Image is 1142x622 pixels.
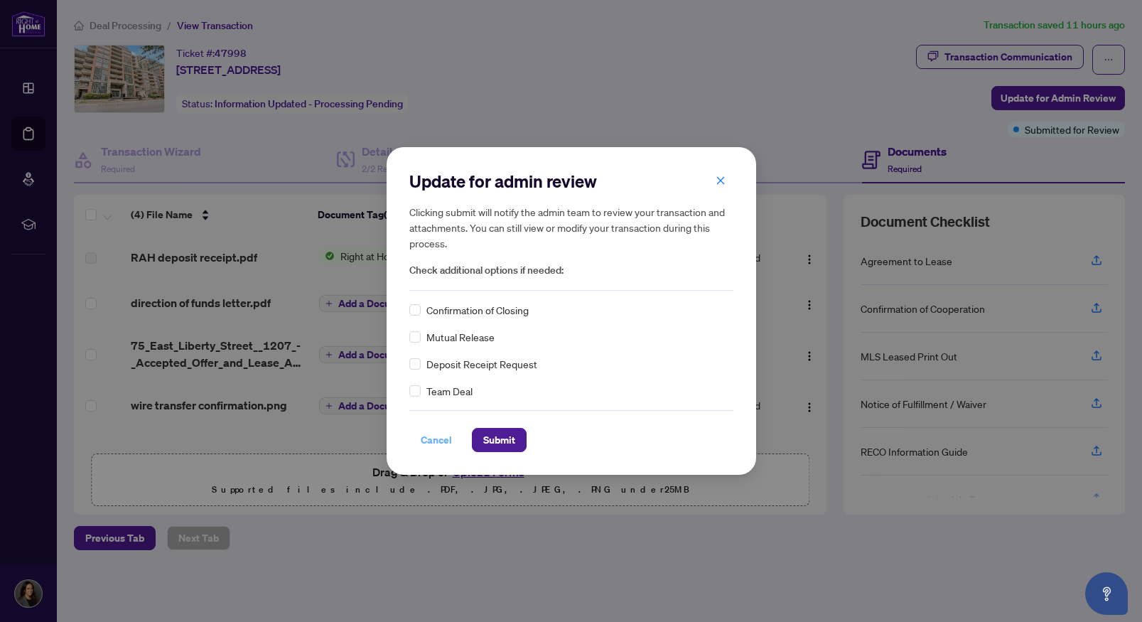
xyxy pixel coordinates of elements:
h2: Update for admin review [409,170,733,193]
button: Cancel [409,428,463,452]
span: Confirmation of Closing [426,302,529,318]
span: Deposit Receipt Request [426,356,537,372]
span: Team Deal [426,383,473,399]
span: Submit [483,429,515,451]
h5: Clicking submit will notify the admin team to review your transaction and attachments. You can st... [409,204,733,251]
button: Open asap [1085,572,1128,615]
span: close [716,176,726,186]
span: Mutual Release [426,329,495,345]
span: Cancel [421,429,452,451]
button: Submit [472,428,527,452]
span: Check additional options if needed: [409,262,733,279]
